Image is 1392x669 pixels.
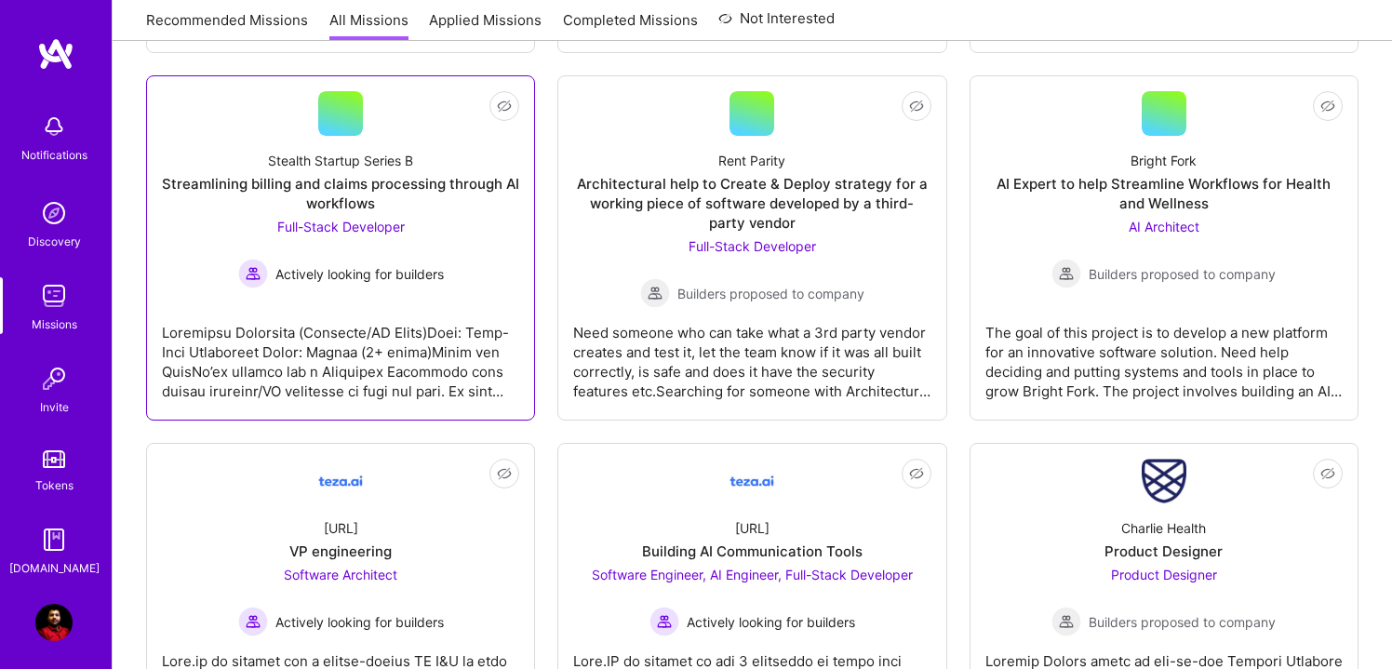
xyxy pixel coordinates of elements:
img: teamwork [35,277,73,314]
div: Charlie Health [1121,518,1206,538]
div: [URL] [324,518,358,538]
span: Software Engineer, AI Engineer, Full-Stack Developer [592,567,913,582]
div: Product Designer [1104,542,1223,561]
span: Builders proposed to company [677,284,864,303]
img: discovery [35,194,73,232]
span: Software Architect [284,567,397,582]
a: All Missions [329,10,408,41]
span: Builders proposed to company [1089,264,1276,284]
div: Notifications [21,145,87,165]
div: Streamlining billing and claims processing through AI workflows [162,174,519,213]
i: icon EyeClosed [497,466,512,481]
div: Bright Fork [1131,151,1197,170]
img: tokens [43,450,65,468]
img: Actively looking for builders [238,607,268,636]
img: Company Logo [729,459,774,503]
a: Applied Missions [429,10,542,41]
img: bell [35,108,73,145]
div: [URL] [735,518,770,538]
span: Product Designer [1111,567,1217,582]
i: icon EyeClosed [1320,99,1335,114]
a: Bright ForkAI Expert to help Streamline Workflows for Health and WellnessAI Architect Builders pr... [985,91,1343,405]
div: Discovery [28,232,81,251]
a: Recommended Missions [146,10,308,41]
i: icon EyeClosed [909,466,924,481]
div: Missions [32,314,77,334]
img: User Avatar [35,604,73,641]
div: [DOMAIN_NAME] [9,558,100,578]
div: Stealth Startup Series B [268,151,413,170]
div: Architectural help to Create & Deploy strategy for a working piece of software developed by a thi... [573,174,930,233]
img: logo [37,37,74,71]
div: Tokens [35,475,74,495]
i: icon EyeClosed [909,99,924,114]
div: Need someone who can take what a 3rd party vendor creates and test it, let the team know if it wa... [573,308,930,401]
a: Completed Missions [563,10,698,41]
i: icon EyeClosed [497,99,512,114]
img: Company Logo [1142,459,1186,503]
img: Builders proposed to company [640,278,670,308]
div: The goal of this project is to develop a new platform for an innovative software solution. Need h... [985,308,1343,401]
span: Full-Stack Developer [689,238,816,254]
div: Rent Parity [718,151,785,170]
img: Builders proposed to company [1051,607,1081,636]
img: Builders proposed to company [1051,259,1081,288]
div: AI Expert to help Streamline Workflows for Health and Wellness [985,174,1343,213]
a: Not Interested [718,7,835,41]
img: guide book [35,521,73,558]
img: Company Logo [318,459,363,503]
a: User Avatar [31,604,77,641]
div: Building AI Communication Tools [642,542,863,561]
div: Invite [40,397,69,417]
img: Invite [35,360,73,397]
div: VP engineering [289,542,392,561]
span: Full-Stack Developer [277,219,405,234]
span: Actively looking for builders [275,264,444,284]
span: AI Architect [1129,219,1199,234]
span: Builders proposed to company [1089,612,1276,632]
img: Actively looking for builders [649,607,679,636]
a: Stealth Startup Series BStreamlining billing and claims processing through AI workflowsFull-Stack... [162,91,519,405]
i: icon EyeClosed [1320,466,1335,481]
a: Rent ParityArchitectural help to Create & Deploy strategy for a working piece of software develop... [573,91,930,405]
img: Actively looking for builders [238,259,268,288]
span: Actively looking for builders [687,612,855,632]
div: Loremipsu Dolorsita (Consecte/AD Elits)Doei: Temp-Inci Utlaboreet Dolor: Magnaa (2+ enima)Minim v... [162,308,519,401]
span: Actively looking for builders [275,612,444,632]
